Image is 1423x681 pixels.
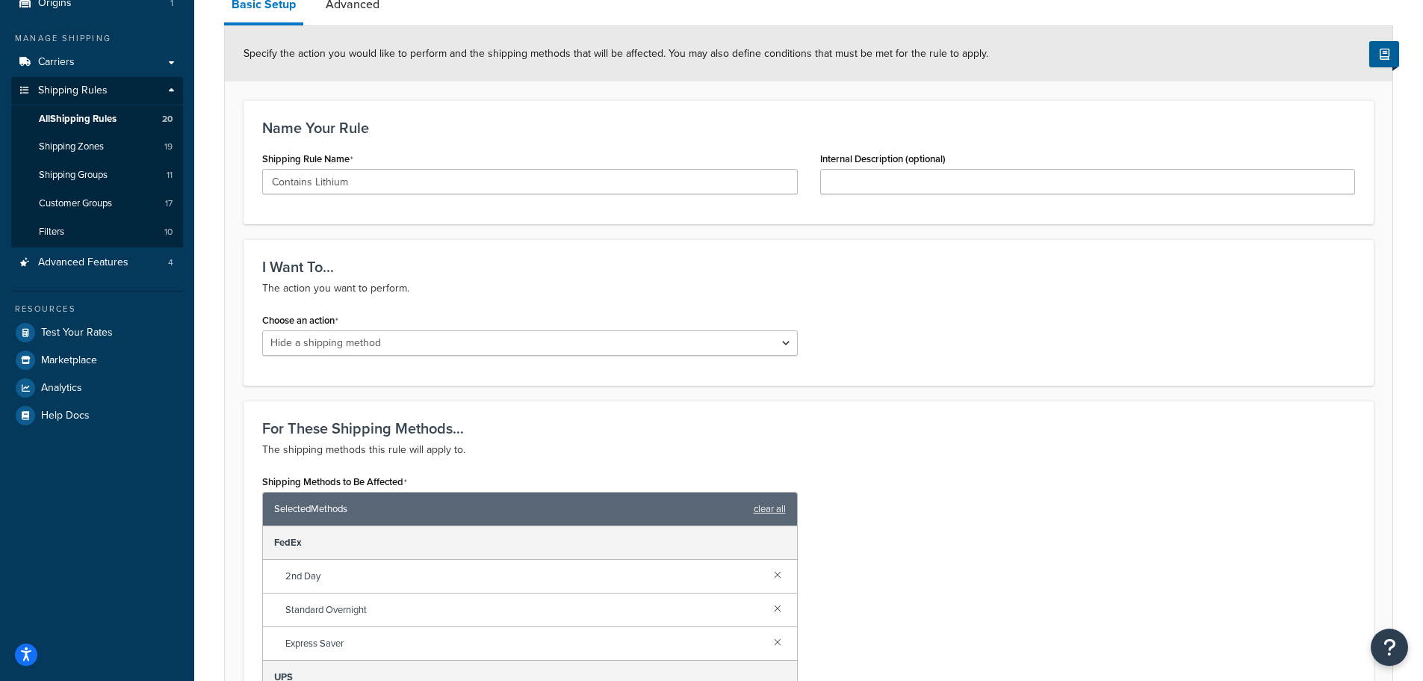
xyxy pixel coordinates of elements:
span: Test Your Rates [41,327,113,339]
p: The action you want to perform. [262,280,1355,298]
a: Test Your Rates [11,319,183,346]
span: 11 [167,169,173,182]
span: 4 [168,256,173,269]
span: Shipping Groups [39,169,108,182]
a: Filters10 [11,218,183,246]
a: AllShipping Rules20 [11,105,183,133]
label: Choose an action [262,315,338,327]
span: All Shipping Rules [39,113,117,126]
span: Analytics [41,382,82,395]
h3: Name Your Rule [262,120,1355,136]
li: Advanced Features [11,249,183,277]
span: Advanced Features [38,256,128,269]
span: Shipping Rules [38,84,108,97]
a: Shipping Groups11 [11,161,183,189]
a: Help Docs [11,402,183,429]
li: Shipping Rules [11,77,183,247]
span: 19 [164,141,173,153]
span: Customer Groups [39,197,112,210]
span: Carriers [38,56,75,69]
span: Shipping Zones [39,141,104,153]
a: Shipping Rules [11,77,183,105]
p: The shipping methods this rule will apply to. [262,441,1355,459]
div: Manage Shipping [11,32,183,45]
li: Shipping Groups [11,161,183,189]
li: Customer Groups [11,190,183,218]
span: Express Saver [285,633,762,654]
h3: I Want To... [262,259,1355,275]
span: Specify the action you would like to perform and the shipping methods that will be affected. You ... [244,46,988,61]
div: Resources [11,303,183,315]
label: Shipping Rule Name [262,153,353,165]
a: Marketplace [11,347,183,374]
span: 17 [165,197,173,210]
a: Analytics [11,375,183,401]
a: Customer Groups17 [11,190,183,218]
a: Carriers [11,49,183,76]
span: Filters [39,226,64,238]
span: 10 [164,226,173,238]
li: Shipping Zones [11,133,183,161]
span: Help Docs [41,410,90,422]
a: Advanced Features4 [11,249,183,277]
li: Filters [11,218,183,246]
span: Selected Methods [274,499,746,520]
h3: For These Shipping Methods... [262,420,1355,437]
span: 2nd Day [285,566,762,587]
div: FedEx [263,526,797,560]
button: Show Help Docs [1369,41,1399,67]
label: Internal Description (optional) [820,153,946,164]
label: Shipping Methods to Be Affected [262,476,407,488]
span: 20 [162,113,173,126]
a: Shipping Zones19 [11,133,183,161]
span: Marketplace [41,354,97,367]
span: Standard Overnight [285,600,762,620]
a: clear all [754,499,786,520]
button: Open Resource Center [1371,629,1408,666]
